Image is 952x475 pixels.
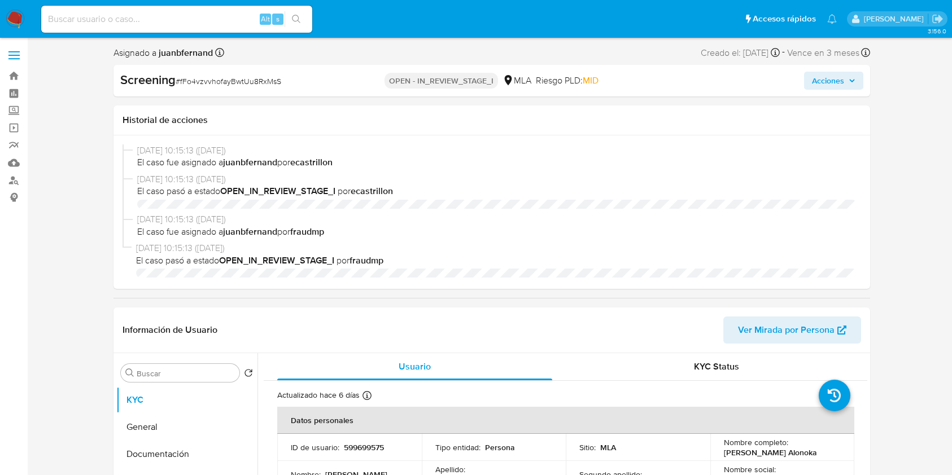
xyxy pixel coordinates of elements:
[435,442,481,452] p: Tipo entidad :
[351,184,393,197] b: ecastrillon
[137,368,235,379] input: Buscar
[223,156,277,169] b: juanbfernand
[724,464,776,474] p: Nombre social :
[385,73,498,89] p: OPEN - IN_REVIEW_STAGE_I
[220,184,335,197] b: OPEN_IN_REVIEW_STAGE_I
[137,144,857,157] span: [DATE] 10:15:13 ([DATE])
[350,254,383,267] b: fraudmp
[804,72,863,90] button: Acciones
[125,368,134,377] button: Buscar
[344,442,384,452] p: 599699575
[137,173,857,186] span: [DATE] 10:15:13 ([DATE])
[701,45,780,60] div: Creado el: [DATE]
[137,226,857,238] span: El caso fue asignado a por
[503,74,531,87] div: MLA
[156,46,213,59] b: juanbfernand
[223,225,277,238] b: juanbfernand
[244,368,253,381] button: Volver al orden por defecto
[583,74,599,87] span: MID
[812,72,844,90] span: Acciones
[291,442,339,452] p: ID de usuario :
[864,14,928,24] p: juanbautista.fernandez@mercadolibre.com
[137,213,857,226] span: [DATE] 10:15:13 ([DATE])
[41,12,312,27] input: Buscar usuario o caso...
[285,11,308,27] button: search-icon
[600,442,616,452] p: MLA
[261,14,270,24] span: Alt
[219,254,334,267] b: OPEN_IN_REVIEW_STAGE_I
[120,71,176,89] b: Screening
[435,464,465,474] p: Apellido :
[137,156,857,169] span: El caso fue asignado a por
[485,442,515,452] p: Persona
[723,316,861,344] button: Ver Mirada por Persona
[753,13,816,25] span: Accesos rápidos
[277,407,854,434] th: Datos personales
[116,414,257,441] button: General
[276,14,280,24] span: s
[290,225,324,238] b: fraudmp
[579,442,596,452] p: Sitio :
[136,254,857,267] span: El caso pasó a estado por
[277,390,360,401] p: Actualizado hace 6 días
[123,115,861,126] h1: Historial de acciones
[694,360,739,373] span: KYC Status
[137,185,857,197] span: El caso pasó a estado por
[738,316,835,344] span: Ver Mirada por Persona
[787,47,859,59] span: Vence en 3 meses
[724,437,788,447] p: Nombre completo :
[113,47,213,59] span: Asignado a
[123,324,217,336] h1: Información de Usuario
[932,13,944,25] a: Salir
[536,74,599,87] span: Riesgo PLD:
[782,45,785,60] span: -
[116,441,257,468] button: Documentación
[176,76,281,87] span: # fFo4vzvvhofayBwtUu8RxMsS
[116,386,257,414] button: KYC
[290,156,333,169] b: ecastrillon
[136,242,857,254] span: [DATE] 10:15:13 ([DATE])
[399,360,431,373] span: Usuario
[827,14,837,24] a: Notificaciones
[724,447,817,458] p: [PERSON_NAME] Alonoka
